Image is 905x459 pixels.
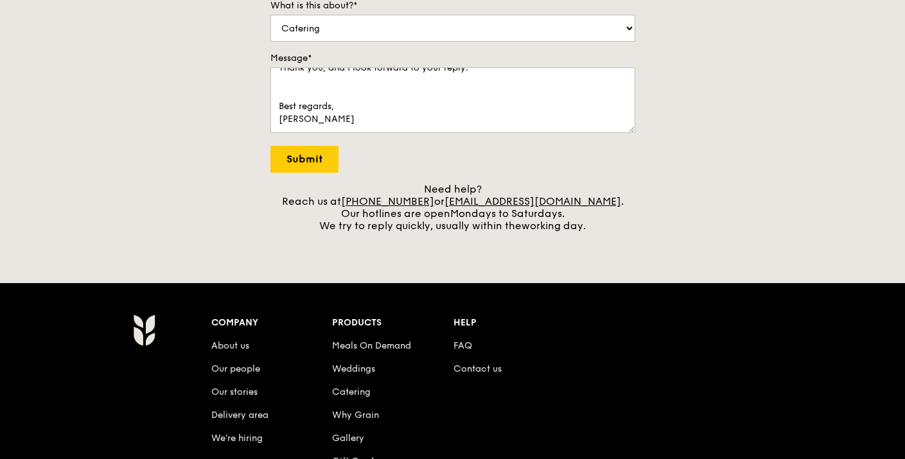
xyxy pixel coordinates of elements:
[133,314,155,346] img: Grain
[332,363,375,374] a: Weddings
[332,386,371,397] a: Catering
[453,340,472,351] a: FAQ
[453,314,575,332] div: Help
[211,340,249,351] a: About us
[211,363,260,374] a: Our people
[450,207,565,220] span: Mondays to Saturdays.
[332,433,364,444] a: Gallery
[444,195,621,207] a: [EMAIL_ADDRESS][DOMAIN_NAME]
[211,410,268,420] a: Delivery area
[211,433,263,444] a: We’re hiring
[332,340,411,351] a: Meals On Demand
[270,183,635,232] div: Need help? Reach us at or . Our hotlines are open We try to reply quickly, usually within the
[211,386,258,397] a: Our stories
[453,363,502,374] a: Contact us
[341,195,434,207] a: [PHONE_NUMBER]
[270,146,338,173] input: Submit
[270,52,635,65] label: Message*
[332,314,453,332] div: Products
[211,314,333,332] div: Company
[522,220,586,232] span: working day.
[332,410,379,420] a: Why Grain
